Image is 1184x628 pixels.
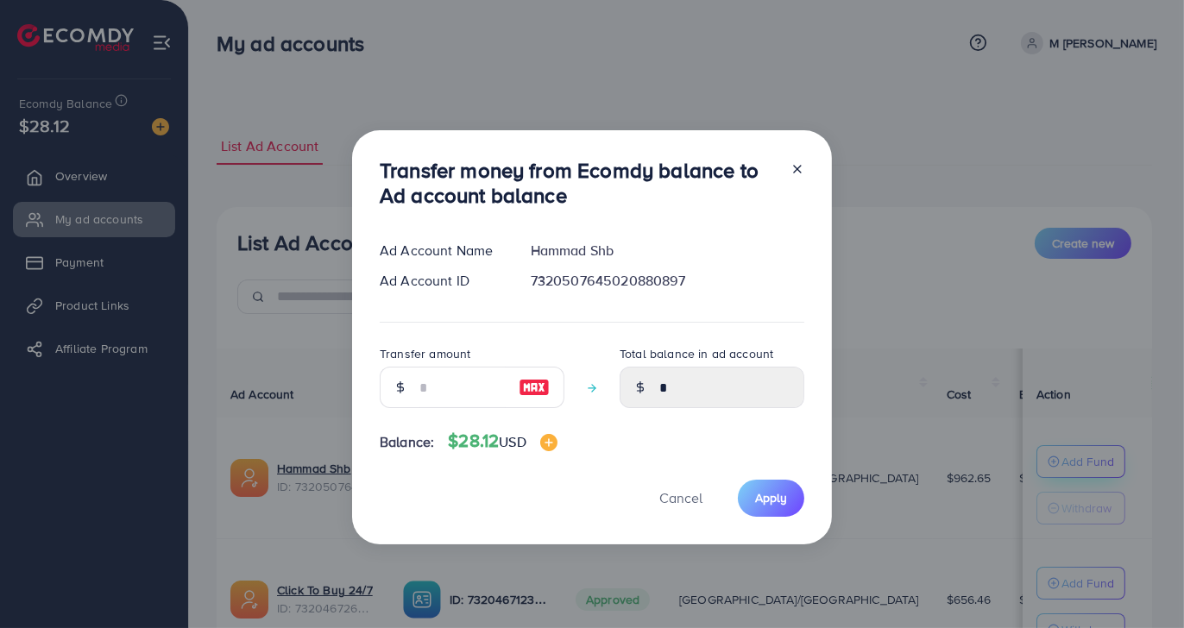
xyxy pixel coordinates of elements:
[519,377,550,398] img: image
[659,488,702,507] span: Cancel
[517,271,818,291] div: 7320507645020880897
[1111,550,1171,615] iframe: Chat
[517,241,818,261] div: Hammad Shb
[540,434,557,451] img: image
[366,241,517,261] div: Ad Account Name
[380,432,434,452] span: Balance:
[620,345,773,362] label: Total balance in ad account
[380,158,777,208] h3: Transfer money from Ecomdy balance to Ad account balance
[448,430,557,452] h4: $28.12
[638,480,724,517] button: Cancel
[366,271,517,291] div: Ad Account ID
[380,345,470,362] label: Transfer amount
[499,432,526,451] span: USD
[755,489,787,506] span: Apply
[738,480,804,517] button: Apply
